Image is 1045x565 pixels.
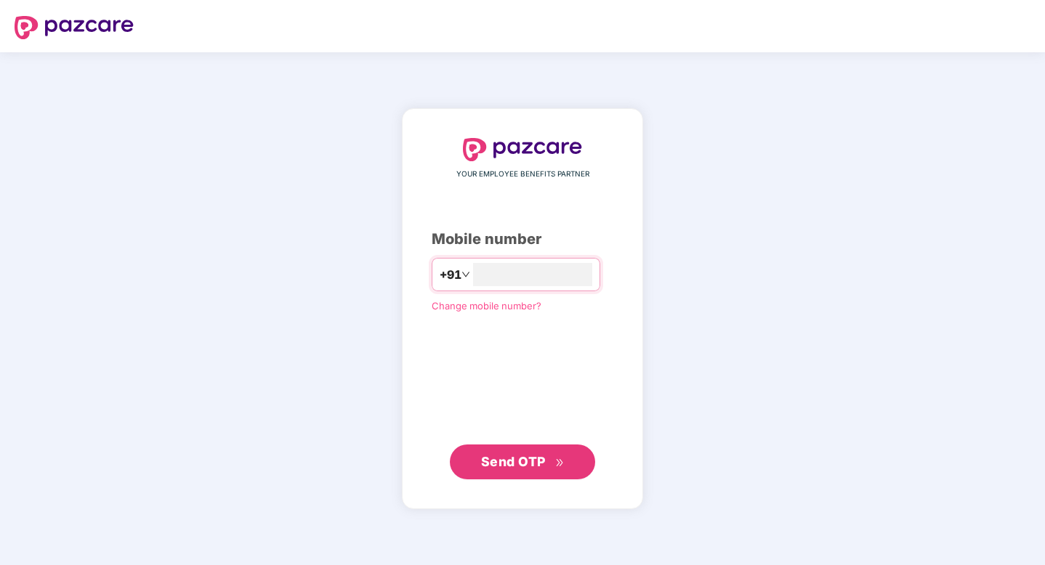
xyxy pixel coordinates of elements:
[440,266,461,284] span: +91
[15,16,134,39] img: logo
[432,228,613,251] div: Mobile number
[461,270,470,279] span: down
[456,168,589,180] span: YOUR EMPLOYEE BENEFITS PARTNER
[432,300,541,312] a: Change mobile number?
[463,138,582,161] img: logo
[450,444,595,479] button: Send OTPdouble-right
[481,454,546,469] span: Send OTP
[555,458,565,468] span: double-right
